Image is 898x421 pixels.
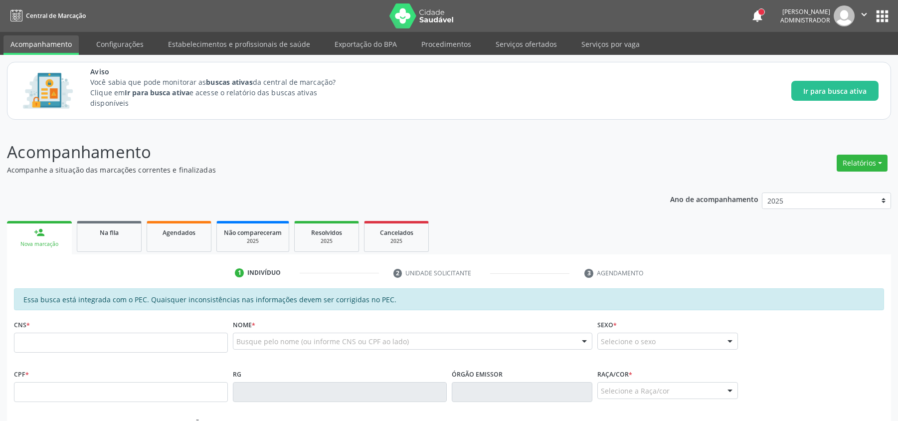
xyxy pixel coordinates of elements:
[34,227,45,238] div: person_add
[14,367,29,382] label: CPF
[233,367,241,382] label: RG
[7,165,626,175] p: Acompanhe a situação das marcações correntes e finalizadas
[834,5,855,26] img: img
[574,35,647,53] a: Serviços por vaga
[14,288,884,310] div: Essa busca está integrada com o PEC. Quaisquer inconsistências nas informações devem ser corrigid...
[100,228,119,237] span: Na fila
[233,317,255,333] label: Nome
[780,16,830,24] span: Administrador
[380,228,413,237] span: Cancelados
[7,7,86,24] a: Central de Marcação
[311,228,342,237] span: Resolvidos
[803,86,867,96] span: Ir para busca ativa
[791,81,879,101] button: Ir para busca ativa
[224,237,282,245] div: 2025
[90,77,354,108] p: Você sabia que pode monitorar as da central de marcação? Clique em e acesse o relatório das busca...
[14,240,65,248] div: Nova marcação
[90,66,354,77] span: Aviso
[7,140,626,165] p: Acompanhamento
[371,237,421,245] div: 2025
[163,228,195,237] span: Agendados
[414,35,478,53] a: Procedimentos
[452,367,503,382] label: Órgão emissor
[235,268,244,277] div: 1
[26,11,86,20] span: Central de Marcação
[125,88,189,97] strong: Ir para busca ativa
[489,35,564,53] a: Serviços ofertados
[597,367,632,382] label: Raça/cor
[601,386,670,396] span: Selecione a Raça/cor
[601,336,656,347] span: Selecione o sexo
[597,317,617,333] label: Sexo
[837,155,888,172] button: Relatórios
[206,77,252,87] strong: buscas ativas
[224,228,282,237] span: Não compareceram
[302,237,352,245] div: 2025
[328,35,404,53] a: Exportação do BPA
[750,9,764,23] button: notifications
[855,5,874,26] button: 
[89,35,151,53] a: Configurações
[780,7,830,16] div: [PERSON_NAME]
[874,7,891,25] button: apps
[236,336,409,347] span: Busque pelo nome (ou informe CNS ou CPF ao lado)
[14,317,30,333] label: CNS
[670,193,758,205] p: Ano de acompanhamento
[19,68,76,113] img: Imagem de CalloutCard
[859,9,870,20] i: 
[3,35,79,55] a: Acompanhamento
[247,268,281,277] div: Indivíduo
[161,35,317,53] a: Estabelecimentos e profissionais de saúde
